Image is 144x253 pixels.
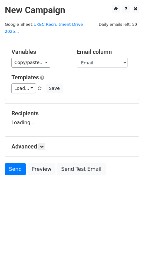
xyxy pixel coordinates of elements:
h2: New Campaign [5,5,139,16]
span: Daily emails left: 50 [97,21,139,28]
h5: Email column [77,48,133,55]
a: Copy/paste... [11,58,50,68]
small: Google Sheet: [5,22,83,34]
a: UKEC Recruitment Drive 2025... [5,22,83,34]
a: Daily emails left: 50 [97,22,139,27]
div: Loading... [11,110,133,126]
a: Templates [11,74,39,81]
a: Preview [27,163,55,175]
button: Save [46,83,62,93]
a: Load... [11,83,36,93]
h5: Variables [11,48,67,55]
a: Send Test Email [57,163,105,175]
a: Send [5,163,26,175]
h5: Recipients [11,110,133,117]
h5: Advanced [11,143,133,150]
